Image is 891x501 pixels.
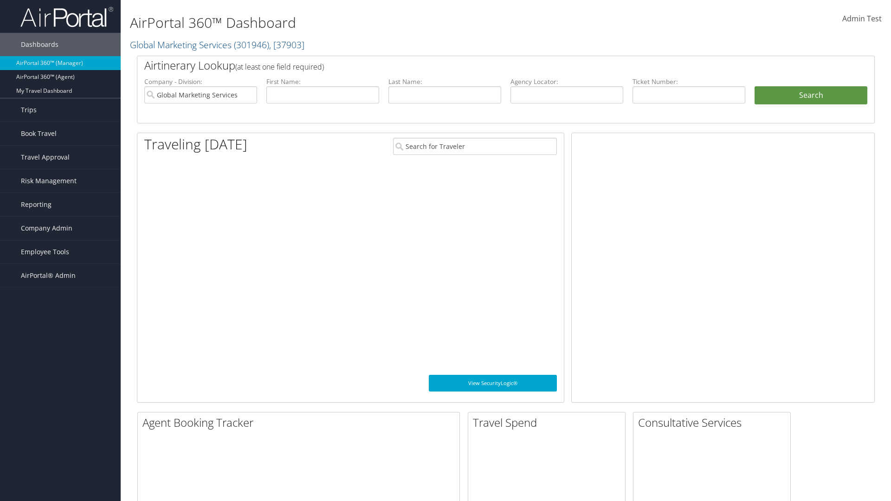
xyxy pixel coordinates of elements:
[144,77,257,86] label: Company - Division:
[21,264,76,287] span: AirPortal® Admin
[633,77,745,86] label: Ticket Number:
[638,415,790,430] h2: Consultative Services
[234,39,269,51] span: ( 301946 )
[21,217,72,240] span: Company Admin
[510,77,623,86] label: Agency Locator:
[142,415,459,430] h2: Agent Booking Tracker
[429,375,557,392] a: View SecurityLogic®
[130,39,304,51] a: Global Marketing Services
[130,13,631,32] h1: AirPortal 360™ Dashboard
[21,98,37,122] span: Trips
[21,122,57,145] span: Book Travel
[21,240,69,263] span: Employee Tools
[144,135,247,154] h1: Traveling [DATE]
[393,138,557,155] input: Search for Traveler
[21,146,70,169] span: Travel Approval
[266,77,379,86] label: First Name:
[144,58,806,73] h2: Airtinerary Lookup
[21,33,58,56] span: Dashboards
[842,13,882,24] span: Admin Test
[21,169,77,193] span: Risk Management
[269,39,304,51] span: , [ 37903 ]
[235,62,324,72] span: (at least one field required)
[388,77,501,86] label: Last Name:
[21,193,52,216] span: Reporting
[473,415,625,430] h2: Travel Spend
[755,86,867,105] button: Search
[842,5,882,33] a: Admin Test
[20,6,113,28] img: airportal-logo.png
